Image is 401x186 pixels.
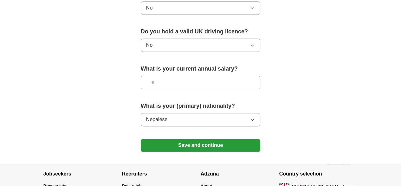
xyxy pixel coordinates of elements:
h4: Country selection [279,165,358,183]
button: No [141,38,261,52]
label: What is your current annual salary? [141,65,261,73]
span: No [146,4,152,12]
span: No [146,41,152,49]
label: What is your (primary) nationality? [141,102,261,110]
label: Do you hold a valid UK driving licence? [141,27,261,36]
span: Nepalese [146,116,168,123]
button: Nepalese [141,113,261,126]
button: No [141,1,261,15]
button: Save and continue [141,139,261,152]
